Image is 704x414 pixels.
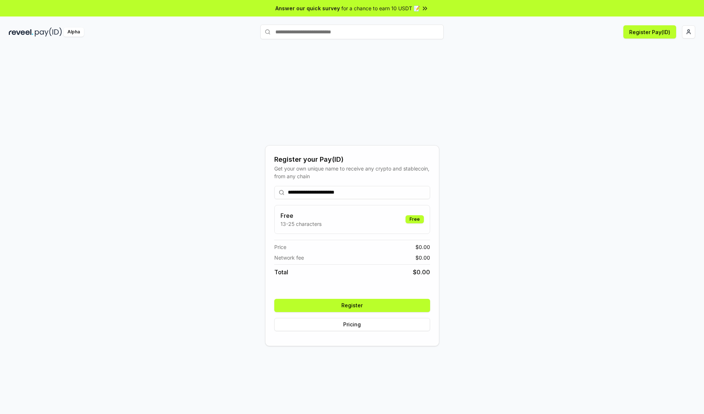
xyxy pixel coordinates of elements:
[413,268,430,276] span: $ 0.00
[623,25,676,39] button: Register Pay(ID)
[274,243,286,251] span: Price
[274,254,304,261] span: Network fee
[415,254,430,261] span: $ 0.00
[280,211,322,220] h3: Free
[415,243,430,251] span: $ 0.00
[274,299,430,312] button: Register
[274,318,430,331] button: Pricing
[280,220,322,228] p: 13-25 characters
[341,4,420,12] span: for a chance to earn 10 USDT 📝
[274,268,288,276] span: Total
[274,154,430,165] div: Register your Pay(ID)
[9,28,33,37] img: reveel_dark
[63,28,84,37] div: Alpha
[275,4,340,12] span: Answer our quick survey
[35,28,62,37] img: pay_id
[274,165,430,180] div: Get your own unique name to receive any crypto and stablecoin, from any chain
[406,215,424,223] div: Free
